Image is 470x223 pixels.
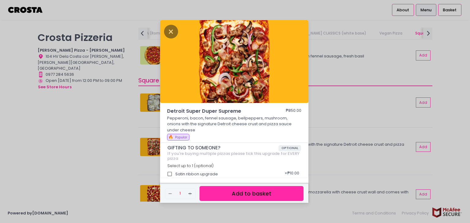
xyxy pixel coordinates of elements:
[278,145,301,151] span: OPTIONAL
[167,115,302,133] p: Pepperoni, bacon, fennel sausage, bellpeppers, mushroom, onions with the signature Detroit cheese...
[286,108,301,115] div: ₱850.00
[200,186,304,201] button: Add to basket
[167,108,268,115] span: Detroit Super Duper Supreme
[167,151,301,161] div: If you're buying multiple pizzas please tick this upgrade for EVERY pizza
[175,135,187,140] span: Popular
[167,145,278,151] span: GIFTING TO SOMEONE?
[168,134,173,140] span: 🔥
[282,168,301,180] div: + ₱10.00
[160,20,308,103] img: Detroit Super Duper Supreme
[167,163,214,168] span: Select up to 1 (optional)
[164,28,178,34] button: Close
